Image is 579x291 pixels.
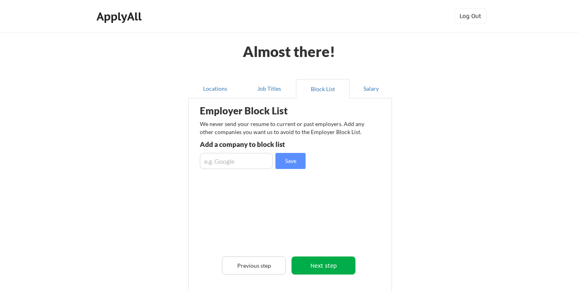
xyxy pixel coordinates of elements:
div: Add a company to block list [200,141,318,148]
div: Employer Block List [200,106,326,116]
button: Salary [350,79,392,98]
div: ApplyAll [96,10,144,23]
button: Block List [296,79,350,98]
div: We never send your resume to current or past employers. Add any other companies you want us to av... [200,120,369,136]
button: Previous step [222,256,286,275]
input: e.g. Google [200,153,273,169]
button: Save [275,153,306,169]
button: Next step [292,256,355,275]
div: Almost there! [233,44,345,59]
button: Log Out [454,8,487,24]
button: Locations [188,79,242,98]
button: Job Titles [242,79,296,98]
